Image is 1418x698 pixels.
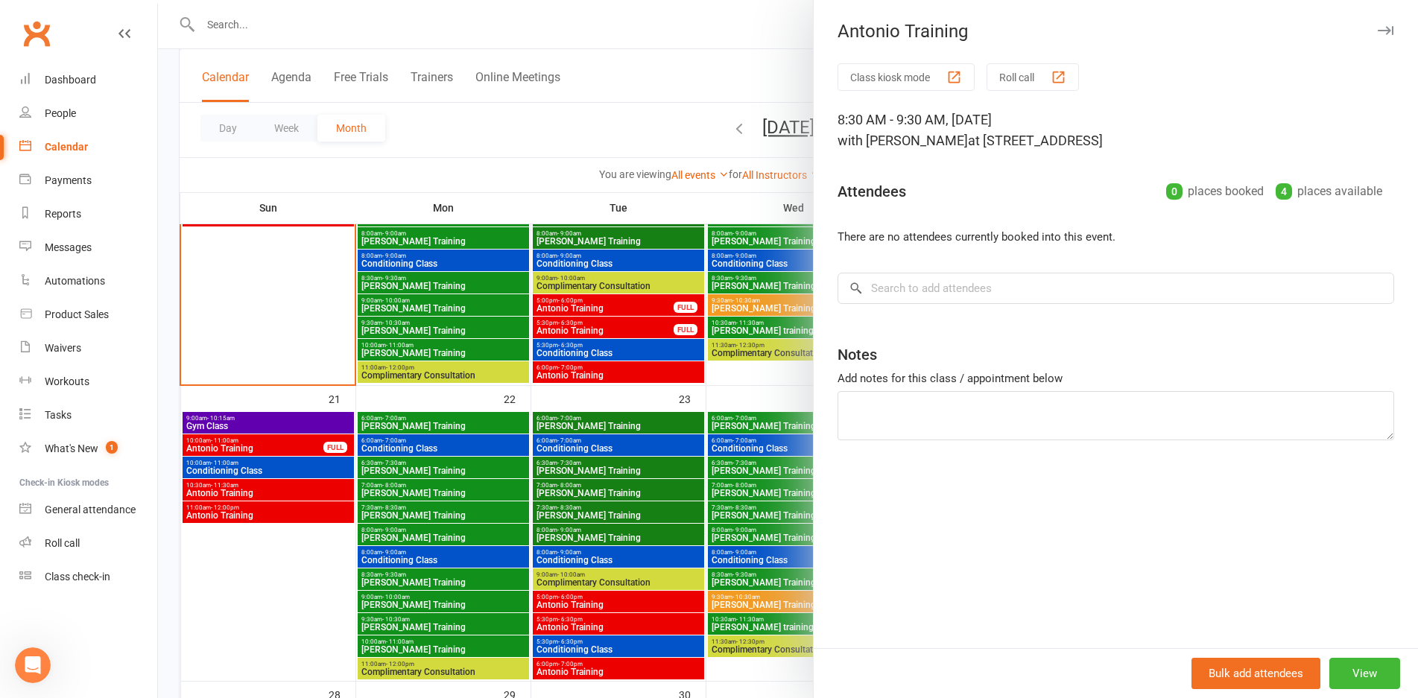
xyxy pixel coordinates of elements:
[45,342,81,354] div: Waivers
[19,164,157,197] a: Payments
[838,133,968,148] span: with [PERSON_NAME]
[45,409,72,421] div: Tasks
[19,432,157,466] a: What's New1
[15,647,51,683] iframe: Intercom live chat
[19,365,157,399] a: Workouts
[19,331,157,365] a: Waivers
[45,74,96,86] div: Dashboard
[19,130,157,164] a: Calendar
[987,63,1079,91] button: Roll call
[1329,658,1400,689] button: View
[19,63,157,97] a: Dashboard
[45,442,98,454] div: What's New
[19,493,157,527] a: General attendance kiosk mode
[45,504,136,515] div: General attendance
[45,174,92,186] div: Payments
[45,375,89,387] div: Workouts
[45,208,81,220] div: Reports
[1166,181,1264,202] div: places booked
[1166,183,1183,200] div: 0
[45,537,80,549] div: Roll call
[106,441,118,454] span: 1
[838,63,975,91] button: Class kiosk mode
[814,21,1418,42] div: Antonio Training
[19,97,157,130] a: People
[968,133,1103,148] span: at [STREET_ADDRESS]
[838,369,1394,387] div: Add notes for this class / appointment below
[1276,181,1382,202] div: places available
[45,571,110,583] div: Class check-in
[838,181,906,202] div: Attendees
[19,399,157,432] a: Tasks
[19,264,157,298] a: Automations
[838,273,1394,304] input: Search to add attendees
[838,344,877,365] div: Notes
[18,15,55,52] a: Clubworx
[838,228,1394,246] li: There are no attendees currently booked into this event.
[1276,183,1292,200] div: 4
[45,141,88,153] div: Calendar
[838,110,1394,151] div: 8:30 AM - 9:30 AM, [DATE]
[45,275,105,287] div: Automations
[45,308,109,320] div: Product Sales
[19,231,157,264] a: Messages
[1191,658,1320,689] button: Bulk add attendees
[45,241,92,253] div: Messages
[19,298,157,331] a: Product Sales
[19,560,157,594] a: Class kiosk mode
[19,197,157,231] a: Reports
[45,107,76,119] div: People
[19,527,157,560] a: Roll call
